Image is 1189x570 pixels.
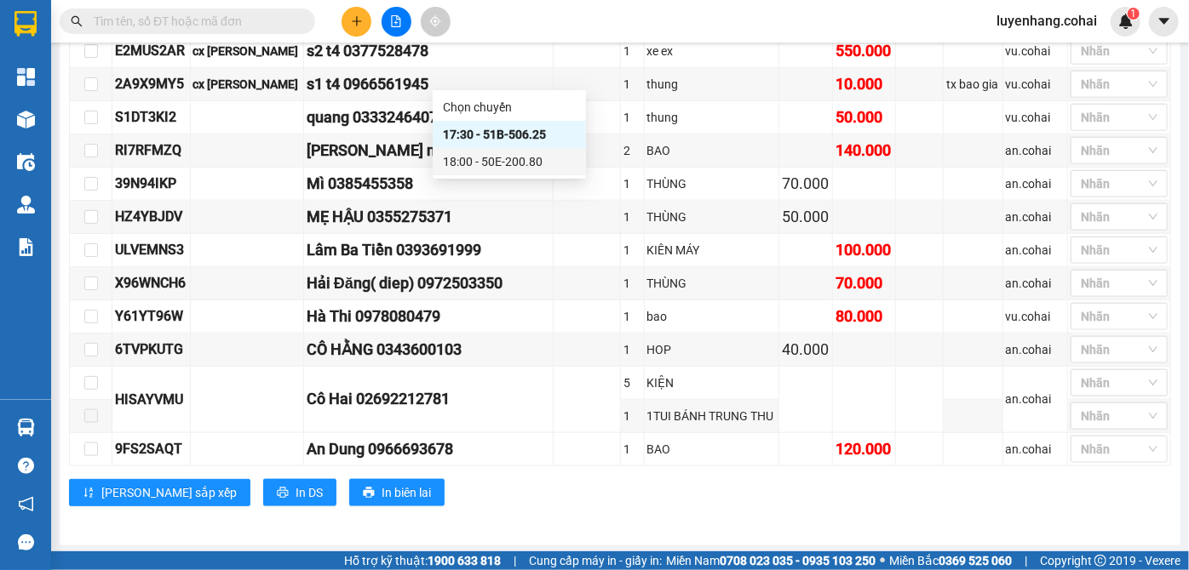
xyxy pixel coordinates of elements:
[782,338,830,362] div: 40.000
[983,10,1111,31] span: luyenhang.cohai
[307,105,550,129] div: quang 0333246407
[193,42,301,60] div: cx [PERSON_NAME]
[112,234,191,267] td: ULVEMNS3
[1006,42,1065,60] div: vu.cohai
[307,271,550,295] div: Hải Đăng( diep) 0972503350
[623,373,640,392] div: 5
[307,437,550,461] div: An Dung 0966693678
[112,134,191,168] td: RI7RFMZQ
[83,487,95,500] span: sort-ascending
[344,551,501,570] span: Hỗ trợ kỹ thuật:
[647,274,777,293] div: THÙNG
[1006,307,1065,326] div: vu.cohai
[112,35,191,68] td: E2MUS2AR
[880,557,885,564] span: ⚪️
[443,98,576,117] div: Chọn chuyến
[193,75,301,94] div: cx [PERSON_NAME]
[115,40,187,61] div: E2MUS2AR
[1006,75,1065,94] div: vu.cohai
[112,300,191,333] td: Y61YT96W
[342,7,371,37] button: plus
[94,12,295,31] input: Tìm tên, số ĐT hoặc mã đơn
[1006,241,1065,259] div: an.cohai
[666,551,876,570] span: Miền Nam
[112,433,191,466] td: 9FS2SAQT
[349,479,445,506] button: printerIn biên lai
[1130,8,1136,20] span: 1
[18,496,34,512] span: notification
[101,483,237,502] span: [PERSON_NAME] sắp xếp
[623,241,640,259] div: 1
[115,239,187,260] div: ULVEMNS3
[112,201,191,234] td: HZ4YBJDV
[115,173,187,194] div: 39N94IKP
[277,487,289,500] span: printer
[115,438,187,459] div: 9FS2SAQT
[623,141,640,160] div: 2
[623,208,640,226] div: 1
[720,554,876,567] strong: 0708 023 035 - 0935 103 250
[263,479,336,506] button: printerIn DS
[782,172,830,196] div: 70.000
[647,373,777,392] div: KIỆN
[782,205,830,229] div: 50.000
[115,389,187,410] div: HISAYVMU
[1118,14,1134,29] img: icon-new-feature
[836,305,892,328] div: 80.000
[307,39,550,63] div: s2 t4 0377528478
[623,440,640,459] div: 1
[428,554,501,567] strong: 1900 633 818
[647,340,777,359] div: HOP
[307,139,550,162] div: [PERSON_NAME] meo 0933785309
[382,7,411,37] button: file-add
[14,11,37,37] img: logo-vxr
[836,39,892,63] div: 550.000
[115,140,187,161] div: RI7RFMZQ
[647,241,777,259] div: KIÊN MÁY
[946,75,999,94] div: tx bao gia
[1006,141,1065,160] div: an.cohai
[1025,551,1027,570] span: |
[1128,8,1140,20] sup: 1
[939,554,1012,567] strong: 0369 525 060
[647,141,777,160] div: BAO
[1006,108,1065,127] div: vu.cohai
[836,105,892,129] div: 50.000
[836,139,892,162] div: 140.000
[836,238,892,262] div: 100.000
[623,174,640,193] div: 1
[1006,174,1065,193] div: an.cohai
[17,238,35,256] img: solution-icon
[112,168,191,201] td: 39N94IKP
[115,272,187,294] div: X96WNCH6
[647,407,777,425] div: 1TUI BÁNH TRUNG THU
[115,206,187,227] div: HZ4YBJDV
[1094,555,1106,567] span: copyright
[71,15,83,27] span: search
[421,7,451,37] button: aim
[18,534,34,550] span: message
[69,479,250,506] button: sort-ascending[PERSON_NAME] sắp xếp
[1006,390,1065,408] div: an.cohai
[307,338,550,362] div: CÔ HẰNG 0343600103
[836,271,892,295] div: 70.000
[623,274,640,293] div: 1
[529,551,662,570] span: Cung cấp máy in - giấy in:
[429,15,441,27] span: aim
[112,367,191,433] td: HISAYVMU
[307,305,550,328] div: Hà Thi 0978080479
[112,333,191,367] td: 6TVPKUTG
[647,208,777,226] div: THÙNG
[17,153,35,171] img: warehouse-icon
[623,307,640,326] div: 1
[351,15,363,27] span: plus
[836,437,892,461] div: 120.000
[307,72,550,96] div: s1 t4 0966561945
[623,75,640,94] div: 1
[623,407,640,425] div: 1
[647,108,777,127] div: thung
[382,483,431,502] span: In biên lai
[1157,14,1172,29] span: caret-down
[647,307,777,326] div: bao
[647,75,777,94] div: thung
